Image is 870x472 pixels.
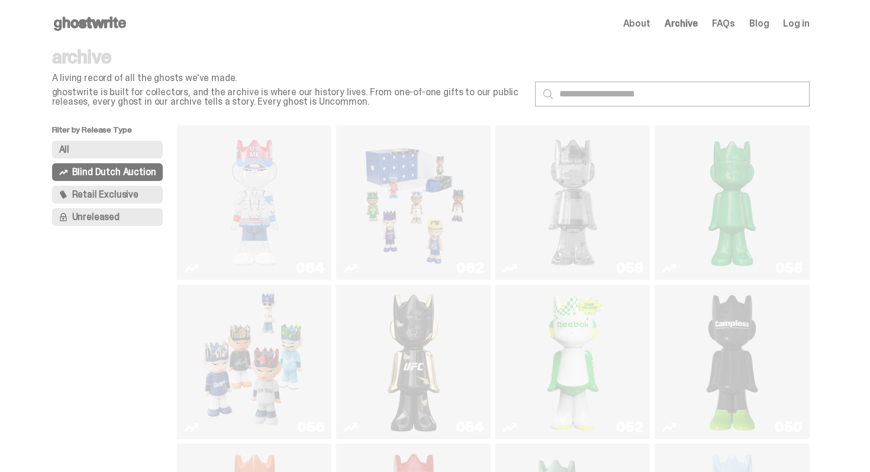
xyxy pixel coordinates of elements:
p: A living record of all the ghosts we've made. [52,73,526,83]
div: 062 [456,261,484,275]
img: Ruby [382,289,445,434]
div: 052 [616,420,643,434]
a: Ruby [343,289,484,434]
img: Game Face (2025) [196,289,312,434]
div: 050 [775,420,802,434]
span: Blind Dutch Auction [72,167,156,177]
a: Game Face (2025) [184,289,324,434]
a: Log in [783,19,809,28]
p: archive [52,47,526,66]
div: 059 [616,261,643,275]
div: 056 [297,420,324,434]
a: Court Victory [502,289,643,434]
div: 064 [296,261,324,275]
a: About [623,19,650,28]
span: All [59,145,70,154]
a: FAQs [712,19,735,28]
a: Archive [665,19,698,28]
img: Two [515,130,631,275]
button: All [52,141,163,159]
a: Game Face (2025) [343,130,484,275]
button: Unreleased [52,208,163,226]
a: You Can't See Me [184,130,324,275]
img: Schrödinger's ghost: Sunday Green [674,130,790,275]
a: Campless [662,289,802,434]
img: You Can't See Me [196,130,312,275]
a: Schrödinger's ghost: Sunday Green [662,130,802,275]
button: Retail Exclusive [52,186,163,203]
a: Blog [749,19,769,28]
p: ghostwrite is built for collectors, and the archive is where our history lives. From one-of-one g... [52,88,526,106]
button: Blind Dutch Auction [52,163,163,181]
div: 058 [775,261,802,275]
div: 054 [456,420,484,434]
img: Court Victory [542,289,604,434]
img: Game Face (2025) [356,130,472,275]
a: Two [502,130,643,275]
p: Filter by Release Type [52,125,178,141]
img: Campless [701,289,763,434]
span: Retail Exclusive [72,190,138,199]
span: Unreleased [72,212,120,222]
